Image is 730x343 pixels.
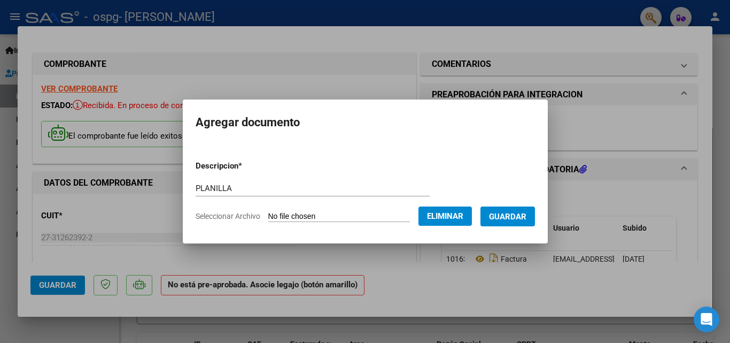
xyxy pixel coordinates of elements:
[418,207,472,226] button: Eliminar
[196,112,535,133] h2: Agregar documento
[196,160,298,172] p: Descripcion
[480,207,535,226] button: Guardar
[489,212,526,222] span: Guardar
[694,307,719,332] div: Open Intercom Messenger
[196,212,260,220] span: Seleccionar Archivo
[427,211,463,221] span: Eliminar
